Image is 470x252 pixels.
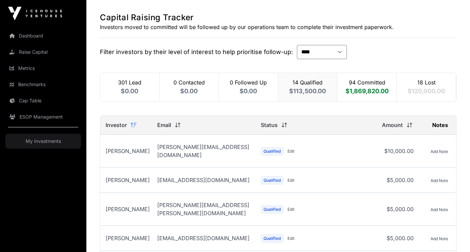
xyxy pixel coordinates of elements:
span: $10,000.00 [384,148,414,154]
p: Investor [106,121,127,129]
p: Status [261,121,278,129]
button: Add Note [431,178,448,183]
button: Edit [287,236,295,241]
img: Icehouse Ventures Logo [8,7,62,20]
span: [PERSON_NAME] [106,148,150,154]
p: Amount [382,121,403,129]
a: ESOP Management [5,109,81,124]
div: 0 Contacted [160,73,219,101]
p: Notes [432,121,448,129]
span: Qualified [261,176,283,184]
span: [PERSON_NAME] [106,206,150,212]
div: 14 Qualified [278,73,337,101]
a: Metrics [5,61,81,76]
span: $1,869,820.00 [345,87,389,95]
span: Qualified [261,147,283,155]
a: Cap Table [5,93,81,108]
button: Edit [287,207,295,212]
span: Qualified [261,205,283,213]
span: Filter investors by their level of interest to help prioritise follow-up: [100,47,293,57]
div: 94 Committed [337,73,397,101]
a: My Investments [5,134,81,149]
span: $0.00 [121,87,138,95]
span: [EMAIL_ADDRESS][DOMAIN_NAME] [157,235,250,242]
h1: Capital Raising Tracker [100,12,457,23]
span: $0.00 [240,87,257,95]
button: Add Note [431,207,448,212]
span: [PERSON_NAME] [106,235,150,242]
a: Raise Capital [5,45,81,59]
span: $113,500.00 [289,87,326,95]
button: Add Note [431,236,448,242]
button: Add Note [431,149,448,154]
span: $0.00 [180,87,198,95]
span: $5,000.00 [387,177,414,183]
p: Email [157,121,171,129]
p: Investors moved to committed will be followed up by our operations team to complete their investm... [100,23,457,31]
span: [EMAIL_ADDRESS][DOMAIN_NAME] [157,177,250,183]
span: Qualified [261,234,283,243]
button: Edit [287,149,295,154]
span: [PERSON_NAME][EMAIL_ADDRESS][PERSON_NAME][DOMAIN_NAME] [157,202,249,217]
span: [PERSON_NAME][EMAIL_ADDRESS][DOMAIN_NAME] [157,144,249,158]
span: $120,000.00 [408,87,445,95]
span: $5,000.00 [387,235,414,242]
a: Dashboard [5,28,81,43]
iframe: Chat Widget [436,220,470,252]
button: Edit [287,178,295,183]
span: [PERSON_NAME] [106,177,150,183]
div: 18 Lost [397,73,456,101]
div: 301 Lead [100,73,160,101]
a: Benchmarks [5,77,81,92]
span: $5,000.00 [387,206,414,212]
div: 0 Followed Up [219,73,278,101]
